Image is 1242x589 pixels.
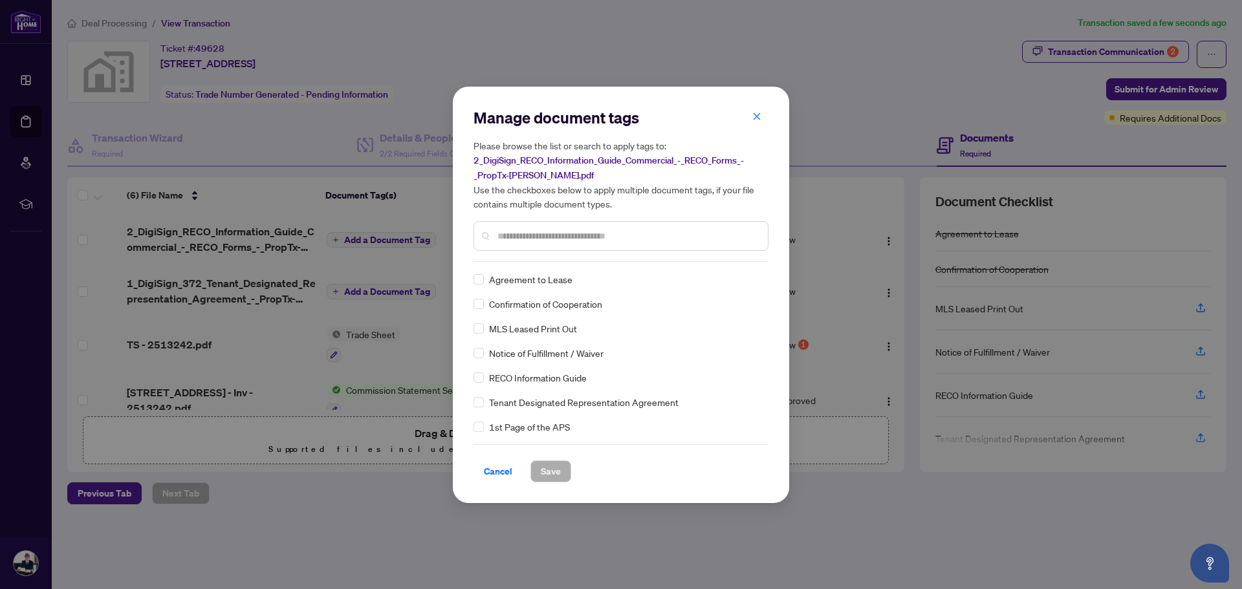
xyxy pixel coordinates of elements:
[474,155,744,181] span: 2_DigiSign_RECO_Information_Guide_Commercial_-_RECO_Forms_-_PropTx-[PERSON_NAME].pdf
[474,460,523,482] button: Cancel
[489,395,679,409] span: Tenant Designated Representation Agreement
[489,272,572,286] span: Agreement to Lease
[530,460,571,482] button: Save
[474,107,768,128] h2: Manage document tags
[489,420,570,434] span: 1st Page of the APS
[474,138,768,211] h5: Please browse the list or search to apply tags to: Use the checkboxes below to apply multiple doc...
[489,321,577,336] span: MLS Leased Print Out
[489,370,587,385] span: RECO Information Guide
[1190,544,1229,583] button: Open asap
[484,461,512,482] span: Cancel
[489,297,602,311] span: Confirmation of Cooperation
[489,346,604,360] span: Notice of Fulfillment / Waiver
[752,112,761,121] span: close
